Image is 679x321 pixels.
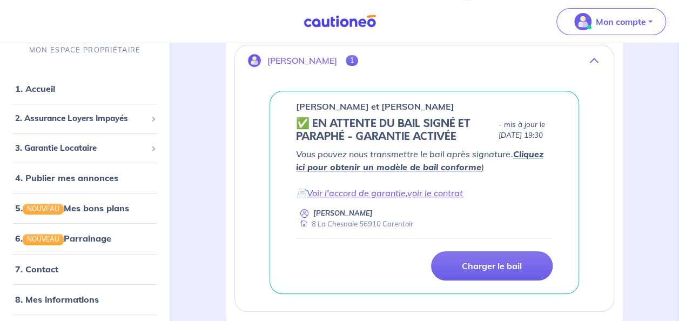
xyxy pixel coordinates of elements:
button: [PERSON_NAME]1 [235,48,614,73]
div: 6.NOUVEAUParrainage [4,228,165,250]
a: 5.NOUVEAUMes bons plans [15,203,129,214]
p: MON ESPACE PROPRIÉTAIRE [29,45,140,55]
span: 3. Garantie Locataire [15,142,146,155]
img: illu_account_valid_menu.svg [574,13,591,30]
a: voir le contrat [407,188,463,198]
div: 3. Garantie Locataire [4,138,165,159]
a: 4. Publier mes annonces [15,173,118,184]
a: 8. Mes informations [15,294,99,305]
a: Voir l'accord de garantie [307,188,406,198]
a: 7. Contact [15,264,58,275]
div: 1. Accueil [4,78,165,100]
img: illu_account.svg [248,54,261,67]
p: Charger le bail [462,260,522,271]
p: [PERSON_NAME] [267,56,337,66]
span: 1 [346,55,358,66]
div: 4. Publier mes annonces [4,168,165,189]
p: Mon compte [596,15,646,28]
div: 7. Contact [4,258,165,280]
h5: ✅️️️ EN ATTENTE DU BAIL SIGNÉ ET PARAPHÉ - GARANTIE ACTIVÉE [296,117,494,143]
div: 8 La Chesnaie 56910 Carentoir [296,219,413,229]
div: 8. Mes informations [4,289,165,310]
em: Vous pouvez nous transmettre le bail après signature. ) [296,149,543,172]
div: 5.NOUVEAUMes bons plans [4,198,165,219]
button: illu_account_valid_menu.svgMon compte [556,8,666,35]
em: 📄 , [296,188,463,198]
a: 1. Accueil [15,84,55,95]
span: 2. Assurance Loyers Impayés [15,113,146,125]
p: [PERSON_NAME] et [PERSON_NAME] [296,100,454,113]
div: 2. Assurance Loyers Impayés [4,109,165,130]
div: state: CONTRACT-SIGNED, Context: IN-LANDLORD,IS-GL-CAUTION-IN-LANDLORD [296,117,553,143]
a: 6.NOUVEAUParrainage [15,233,111,244]
a: Charger le bail [431,251,553,280]
img: Cautioneo [299,15,380,28]
p: [PERSON_NAME] [313,208,373,218]
p: - mis à jour le [DATE] 19:30 [498,119,553,141]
